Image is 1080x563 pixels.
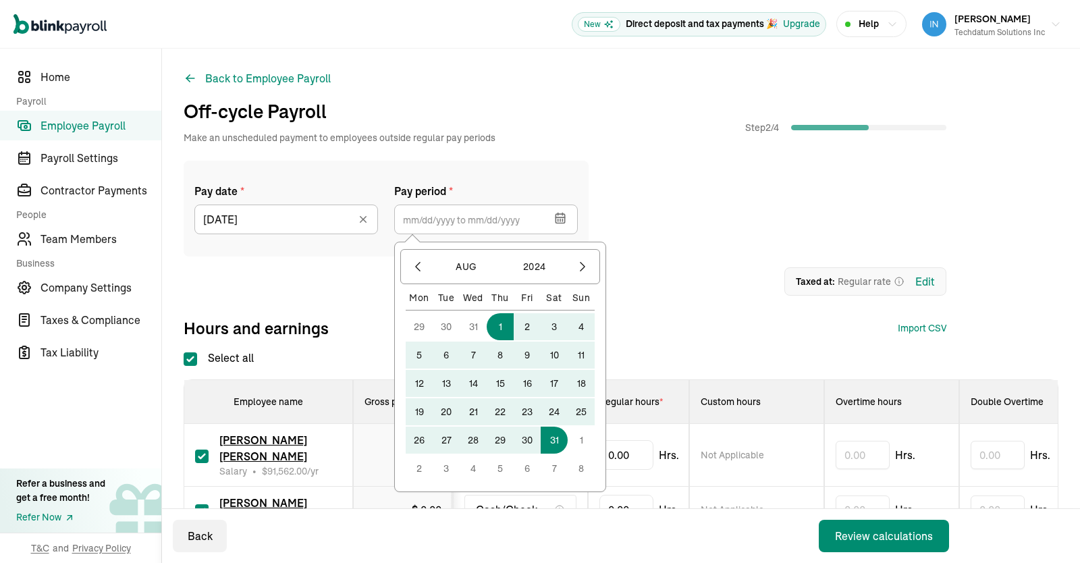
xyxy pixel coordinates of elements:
[40,344,161,360] span: Tax Liability
[568,455,595,482] button: 8
[421,503,441,516] span: 0.00
[568,398,595,425] button: 25
[541,342,568,369] button: 10
[433,291,460,304] div: Tue
[433,427,460,454] button: 27
[599,440,653,470] input: TextInput
[568,342,595,369] button: 11
[487,427,514,454] button: 29
[578,17,620,32] span: New
[40,69,161,85] span: Home
[262,465,307,477] span: $
[252,464,256,478] span: •
[184,352,197,366] input: Select all
[836,441,890,469] input: 0.00
[783,17,820,31] button: Upgrade
[234,396,303,408] span: Employee name
[568,291,595,304] div: Sun
[31,541,49,555] span: T&C
[40,231,161,247] span: Team Members
[433,254,498,279] button: Aug
[406,427,433,454] button: 26
[838,275,891,288] span: rate
[568,427,595,454] button: 1
[895,447,915,463] span: Hrs.
[971,441,1025,469] input: 0.00
[406,370,433,397] button: 12
[72,541,131,555] span: Privacy Policy
[898,321,946,336] div: Import CSV
[701,503,764,516] span: Not Applicable
[406,291,433,304] div: Mon
[219,496,307,510] span: [PERSON_NAME]
[16,95,153,108] span: Payroll
[406,313,433,340] button: 29
[394,205,578,234] input: mm/dd/yyyy to mm/dd/yyyy
[267,465,307,477] span: 91,562.00
[568,313,595,340] button: 4
[514,313,541,340] button: 2
[514,342,541,369] button: 9
[262,464,319,478] span: /yr
[895,502,915,518] span: Hrs.
[541,398,568,425] button: 24
[412,502,441,518] div: $
[838,275,871,288] span: regular
[40,279,161,296] span: Company Settings
[836,396,902,408] span: Overtime hours
[745,121,786,134] span: Step 2 / 4
[541,291,568,304] div: Sat
[184,131,495,144] span: Make an unscheduled payment to employees outside regular pay periods
[487,398,514,425] button: 22
[514,427,541,454] button: 30
[502,254,567,279] button: 2024
[184,350,254,366] label: Select all
[460,342,487,369] button: 7
[541,455,568,482] button: 7
[194,183,378,199] label: Pay date
[487,370,514,397] button: 15
[514,370,541,397] button: 16
[487,455,514,482] button: 5
[460,398,487,425] button: 21
[835,528,933,544] div: Review calculations
[541,370,568,397] button: 17
[40,117,161,134] span: Employee Payroll
[917,7,1066,41] button: [PERSON_NAME]Techdatum Solutions Inc
[971,495,1025,524] input: 0.00
[433,370,460,397] button: 13
[954,13,1031,25] span: [PERSON_NAME]
[40,150,161,166] span: Payroll Settings
[184,317,329,339] span: Hours and earnings
[568,370,595,397] button: 18
[460,291,487,304] div: Wed
[173,520,227,552] button: Back
[460,427,487,454] button: 28
[514,455,541,482] button: 6
[514,291,541,304] div: Fri
[460,455,487,482] button: 4
[514,398,541,425] button: 23
[859,17,879,31] span: Help
[460,313,487,340] button: 31
[836,495,890,524] input: 0.00
[1013,498,1080,563] iframe: Chat Widget
[16,208,153,221] span: People
[184,97,495,126] h1: Off-cycle Payroll
[433,398,460,425] button: 20
[541,313,568,340] button: 3
[364,395,441,408] div: Gross pay
[16,477,105,505] div: Refer a business and get a free month!
[433,313,460,340] button: 30
[796,275,835,288] span: Taxed at:
[433,342,460,369] button: 6
[836,11,907,37] button: Help
[819,520,949,552] button: Review calculations
[971,395,1069,408] div: Double Overtime
[406,342,433,369] button: 5
[40,182,161,198] span: Contractor Payments
[13,5,107,44] nav: Global
[184,70,331,86] button: Back to Employee Payroll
